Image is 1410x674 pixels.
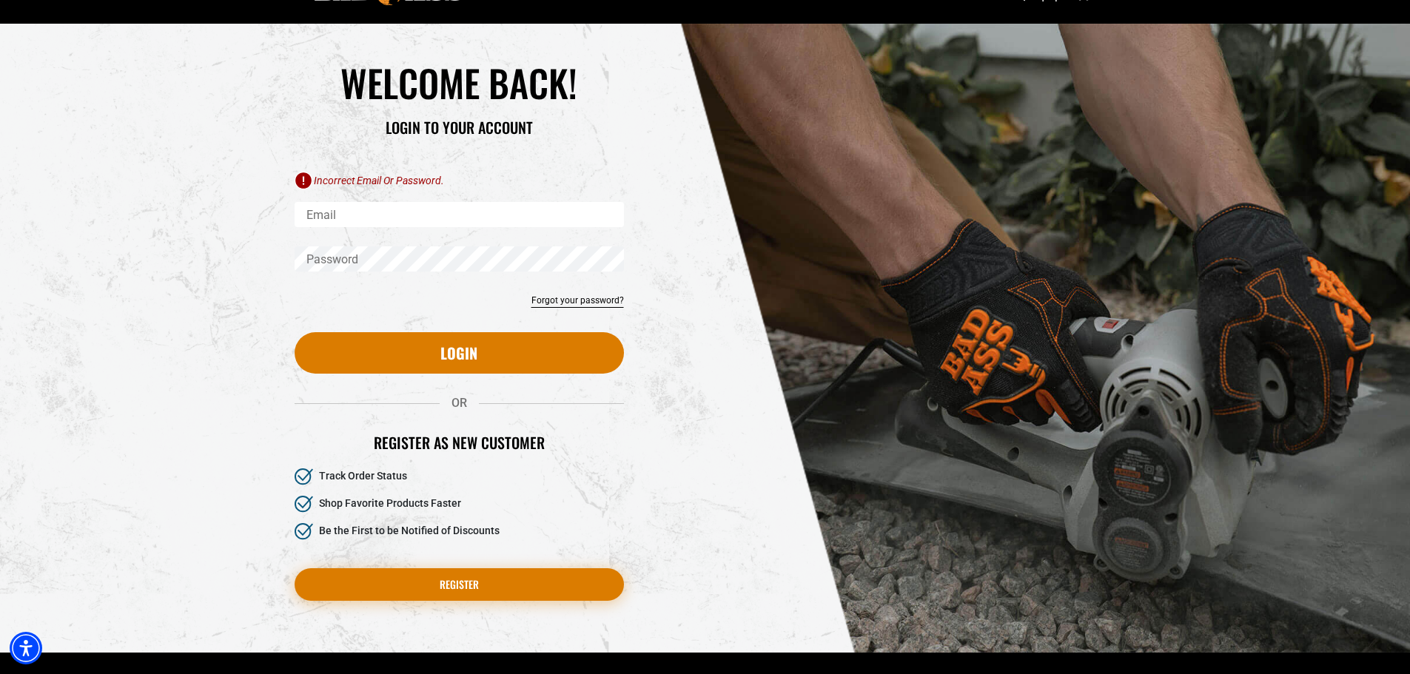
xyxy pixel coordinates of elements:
[295,468,624,485] li: Track Order Status
[10,632,42,664] div: Accessibility Menu
[295,118,624,137] h3: LOGIN TO YOUR ACCOUNT
[295,59,624,106] h1: WELCOME BACK!
[295,523,624,540] li: Be the First to be Notified of Discounts
[295,496,624,513] li: Shop Favorite Products Faster
[531,294,624,307] a: Forgot your password?
[295,172,624,190] li: Incorrect email or password.
[295,433,624,452] h2: Register as new customer
[295,568,624,601] a: Register
[295,332,624,374] button: Login
[440,396,479,410] span: OR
